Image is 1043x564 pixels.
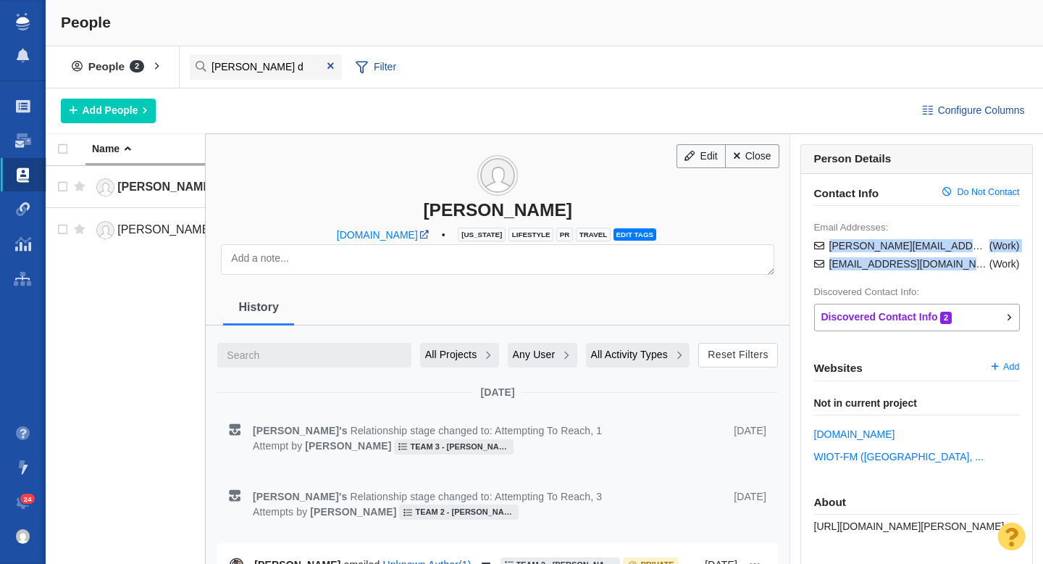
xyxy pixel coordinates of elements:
[83,103,138,118] span: Add People
[223,285,293,328] a: History
[942,187,1019,200] a: Do Not Contact
[576,228,611,241] span: travel
[92,144,235,156] a: Name
[508,228,554,241] span: LIfestyle
[992,362,1019,375] a: Add
[814,451,984,463] a: WIOT-FM ([GEOGRAPHIC_DATA], ...
[814,187,943,200] span: Contact Info
[190,54,342,80] input: Search
[814,521,1005,532] span: https://page-one-power.muckrack.com/logan-deloye
[337,228,418,241] a: [DOMAIN_NAME]
[814,451,984,463] span: WIOT-FM (Toledo, OH), WMRN-FM (Marion, OH), iHeartRadio
[677,144,726,169] a: Edit
[989,257,1020,270] span: ( )
[61,99,156,123] button: Add People
[20,494,35,505] span: 24
[989,239,1020,252] span: ( )
[914,99,1033,123] button: Configure Columns
[821,311,938,323] strong: Discovered Contact Info
[814,286,920,299] label: Discovered Contact Info:
[814,397,917,409] span: Not in current project
[92,217,224,243] a: [PERSON_NAME] Small Business Development Center
[801,145,1032,174] h6: Person Details
[814,428,895,440] span: iheart.com
[206,199,789,220] div: [PERSON_NAME]
[347,54,405,81] span: Filter
[829,239,987,252] span: logan.deloye@gmail.com
[938,103,1025,118] span: Configure Columns
[992,258,1015,270] span: Work
[992,240,1015,252] span: Work
[829,257,987,270] span: logandeloye@iheartmedia.com
[814,362,992,375] span: Websites
[16,529,30,544] img: 8a21b1a12a7554901d364e890baed237
[458,228,506,241] span: [US_STATE]
[418,231,440,239] a: iheart.com
[814,428,895,440] a: [DOMAIN_NAME]
[117,223,405,236] span: [PERSON_NAME] Small Business Development Center
[613,228,656,241] span: Edit tags
[814,221,889,234] label: Email Addresses:
[61,14,111,30] span: People
[814,496,1020,509] h6: About
[725,144,779,169] a: Close
[117,181,214,193] span: [PERSON_NAME]
[16,13,29,30] img: buzzstream_logo_iconsimple.png
[458,228,658,239] a: [US_STATE]LIfestylePRtravelEdit tags
[337,229,418,241] span: [DOMAIN_NAME]
[92,175,224,200] a: [PERSON_NAME]
[940,312,951,324] span: 2
[238,300,278,313] span: History
[92,144,235,154] div: Name
[556,228,573,241] span: PR
[439,225,448,244] span: •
